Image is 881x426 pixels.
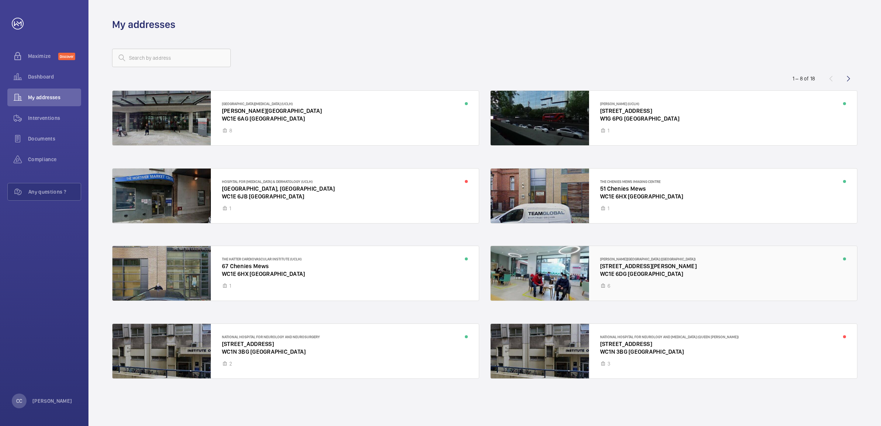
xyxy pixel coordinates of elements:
[28,94,81,101] span: My addresses
[112,18,175,31] h1: My addresses
[28,135,81,142] span: Documents
[28,52,58,60] span: Maximize
[16,397,22,405] p: CC
[793,75,815,82] div: 1 – 8 of 18
[28,73,81,80] span: Dashboard
[112,49,231,67] input: Search by address
[28,114,81,122] span: Interventions
[28,188,81,195] span: Any questions ?
[32,397,72,405] p: [PERSON_NAME]
[58,53,75,60] span: Discover
[28,156,81,163] span: Compliance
